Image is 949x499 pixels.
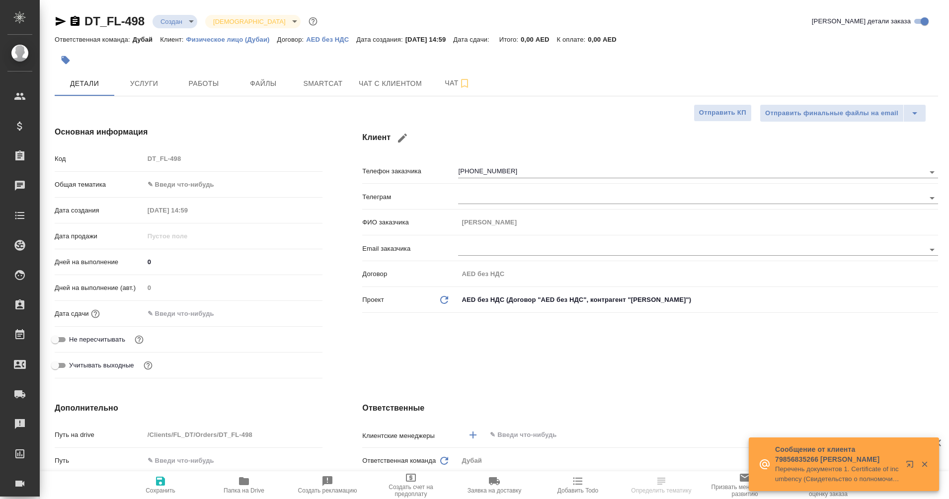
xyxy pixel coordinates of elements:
p: Ответственная команда [362,456,436,466]
p: Телеграм [362,192,458,202]
button: Создан [158,17,185,26]
a: AED без НДС [306,35,356,43]
span: Чат [434,77,481,89]
span: Работы [180,77,228,90]
button: Open [933,434,935,436]
button: Закрыть [914,460,935,469]
input: ✎ Введи что-нибудь [144,255,323,269]
span: Сохранить [146,487,175,494]
div: AED без НДС (Договор "AED без НДС", контрагент "[PERSON_NAME]") [458,291,938,308]
p: 0,00 AED [521,36,556,43]
input: Пустое поле [144,281,323,295]
input: Пустое поле [458,267,938,281]
span: Заявка на доставку [468,487,521,494]
h4: Ответственные [362,402,938,414]
p: AED без НДС [306,36,356,43]
p: Физическое лицо (Дубаи) [186,36,277,43]
div: Создан [153,15,197,28]
p: Итого: [499,36,521,43]
p: Дней на выполнение (авт.) [55,283,144,293]
span: Добавить Todo [557,487,598,494]
button: Open [925,191,939,205]
input: Пустое поле [458,215,938,229]
button: Определить тематику [620,471,703,499]
span: Учитывать выходные [69,360,134,370]
span: [PERSON_NAME] детали заказа [812,16,911,26]
input: Пустое поле [144,151,323,166]
div: ✎ Введи что-нибудь [148,180,311,190]
p: Дубай [133,36,160,43]
button: Выбери, если сб и вс нужно считать рабочими днями для выполнения заказа. [142,359,155,372]
button: [DEMOGRAPHIC_DATA] [210,17,288,26]
button: Отправить КП [694,104,752,122]
p: 0,00 AED [588,36,624,43]
p: Email заказчика [362,244,458,254]
p: Клиент: [160,36,186,43]
p: Перечень документов 1. Certificate of incumbency (Свидетельство о полномочиях) 2. Certificate of inc [775,464,899,484]
button: Сохранить [119,471,202,499]
svg: Подписаться [459,77,471,89]
button: Доп статусы указывают на важность/срочность заказа [307,15,319,28]
span: Услуги [120,77,168,90]
p: Путь на drive [55,430,144,440]
button: Создать рекламацию [286,471,369,499]
span: Smartcat [299,77,347,90]
input: Пустое поле [144,203,231,217]
input: Пустое поле [144,229,231,243]
button: Скопировать ссылку для ЯМессенджера [55,15,67,27]
p: Код [55,154,144,164]
p: Ответственная команда: [55,36,133,43]
button: Создать счет на предоплату [369,471,453,499]
button: Добавить тэг [55,49,77,71]
span: Файлы [239,77,287,90]
span: Чат с клиентом [359,77,422,90]
input: ✎ Введи что-нибудь [489,429,902,441]
p: ФИО заказчика [362,217,458,227]
button: Призвать менеджера по развитию [703,471,787,499]
button: Скопировать ссылку [69,15,81,27]
p: Телефон заказчика [362,166,458,176]
a: DT_FL-498 [84,14,145,28]
div: Создан [205,15,300,28]
span: Отправить КП [699,107,746,119]
div: Дубай [458,452,938,469]
span: Не пересчитывать [69,335,125,345]
span: Отправить финальные файлы на email [765,108,898,119]
p: К оплате: [557,36,588,43]
p: Дата создания [55,206,144,215]
p: Договор: [277,36,307,43]
button: Включи, если не хочешь, чтобы указанная дата сдачи изменилась после переставления заказа в 'Подтв... [133,333,146,346]
div: split button [760,104,926,122]
span: Определить тематику [631,487,691,494]
button: Open [925,243,939,257]
span: Создать рекламацию [298,487,357,494]
p: Путь [55,456,144,466]
span: Папка на Drive [224,487,264,494]
p: Общая тематика [55,180,144,190]
span: Детали [61,77,108,90]
p: Клиентские менеджеры [362,431,458,441]
button: Отправить финальные файлы на email [760,104,904,122]
p: Дата сдачи [55,309,89,319]
p: Дата продажи [55,231,144,241]
button: Добавить Todo [536,471,620,499]
button: Добавить менеджера [461,423,485,447]
h4: Дополнительно [55,402,322,414]
p: [DATE] 14:59 [405,36,454,43]
p: Дата создания: [356,36,405,43]
p: Договор [362,269,458,279]
h4: Клиент [362,126,938,150]
input: ✎ Введи что-нибудь [144,306,231,321]
button: Open [925,165,939,179]
button: Заявка на доставку [453,471,536,499]
p: Дней на выполнение [55,257,144,267]
a: Физическое лицо (Дубаи) [186,35,277,43]
button: Папка на Drive [202,471,286,499]
p: Сообщение от клиента 79856835266 [PERSON_NAME] [775,444,899,464]
span: Создать счет на предоплату [375,484,447,498]
p: Дата сдачи: [453,36,491,43]
input: ✎ Введи что-нибудь [144,453,323,468]
p: Проект [362,295,384,305]
h4: Основная информация [55,126,322,138]
button: Открыть в новой вкладке [900,454,924,478]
